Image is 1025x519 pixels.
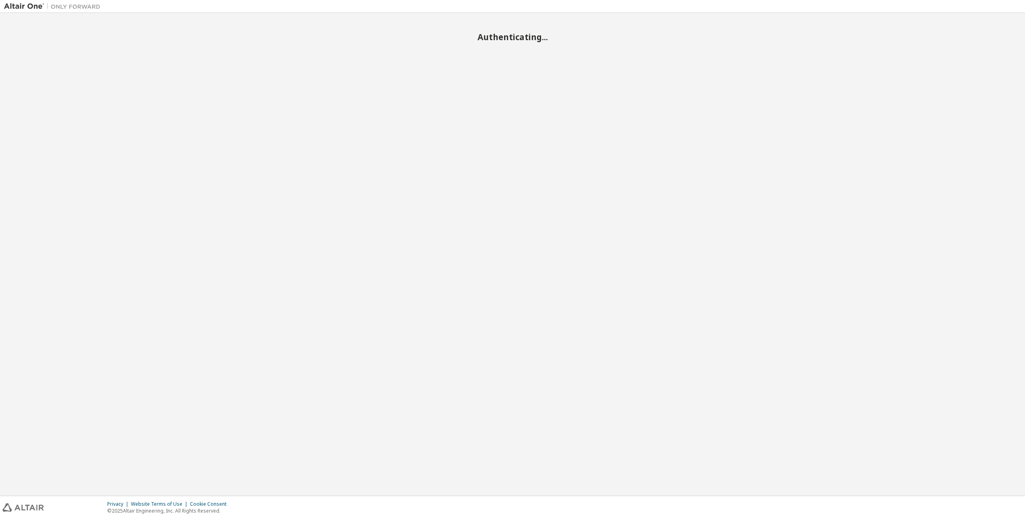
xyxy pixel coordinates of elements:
img: altair_logo.svg [2,503,44,512]
img: Altair One [4,2,104,10]
div: Cookie Consent [190,501,231,507]
div: Privacy [107,501,131,507]
div: Website Terms of Use [131,501,190,507]
h2: Authenticating... [4,32,1021,42]
p: © 2025 Altair Engineering, Inc. All Rights Reserved. [107,507,231,514]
